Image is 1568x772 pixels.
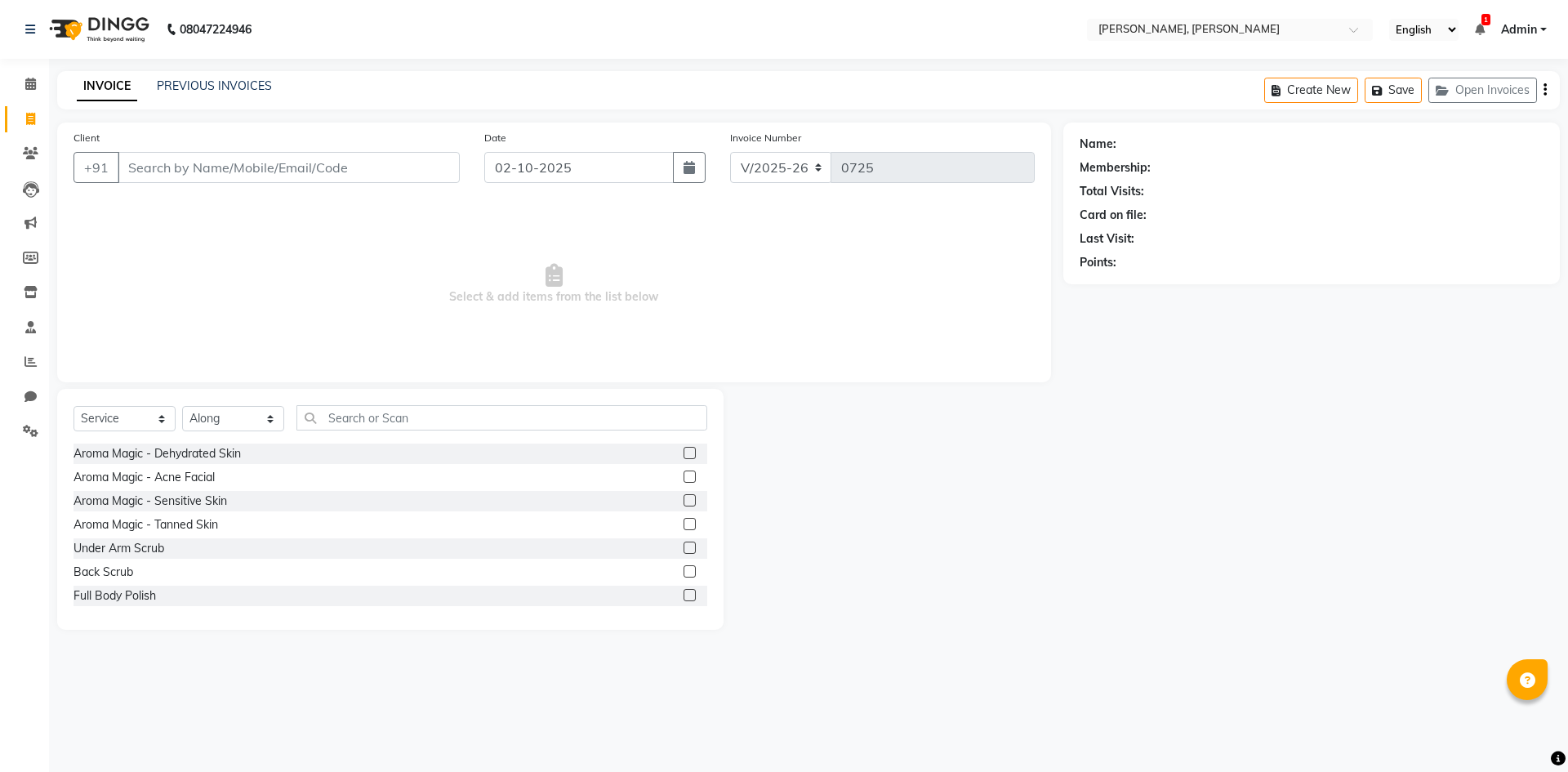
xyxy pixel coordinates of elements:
input: Search or Scan [296,405,707,431]
div: Last Visit: [1080,230,1134,248]
div: Full Body Polish [73,587,156,605]
div: Aroma Magic - Acne Facial [73,469,215,486]
a: PREVIOUS INVOICES [157,78,272,93]
div: Points: [1080,254,1116,271]
div: Card on file: [1080,207,1147,224]
div: Under Arm Scrub [73,540,164,557]
label: Invoice Number [730,131,801,145]
div: Name: [1080,136,1116,153]
div: Aroma Magic - Dehydrated Skin [73,445,241,462]
span: Admin [1501,21,1537,38]
button: Save [1365,78,1422,103]
img: logo [42,7,154,52]
label: Client [73,131,100,145]
div: Total Visits: [1080,183,1144,200]
input: Search by Name/Mobile/Email/Code [118,152,460,183]
label: Date [484,131,506,145]
div: Aroma Magic - Tanned Skin [73,516,218,533]
div: Aroma Magic - Sensitive Skin [73,493,227,510]
button: Open Invoices [1428,78,1537,103]
a: 1 [1475,22,1485,37]
b: 08047224946 [180,7,252,52]
button: Create New [1264,78,1358,103]
div: Membership: [1080,159,1151,176]
a: INVOICE [77,72,137,101]
span: 1 [1481,14,1490,25]
span: Select & add items from the list below [73,203,1035,366]
div: Back Scrub [73,564,133,581]
button: +91 [73,152,119,183]
iframe: chat widget [1499,707,1552,756]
